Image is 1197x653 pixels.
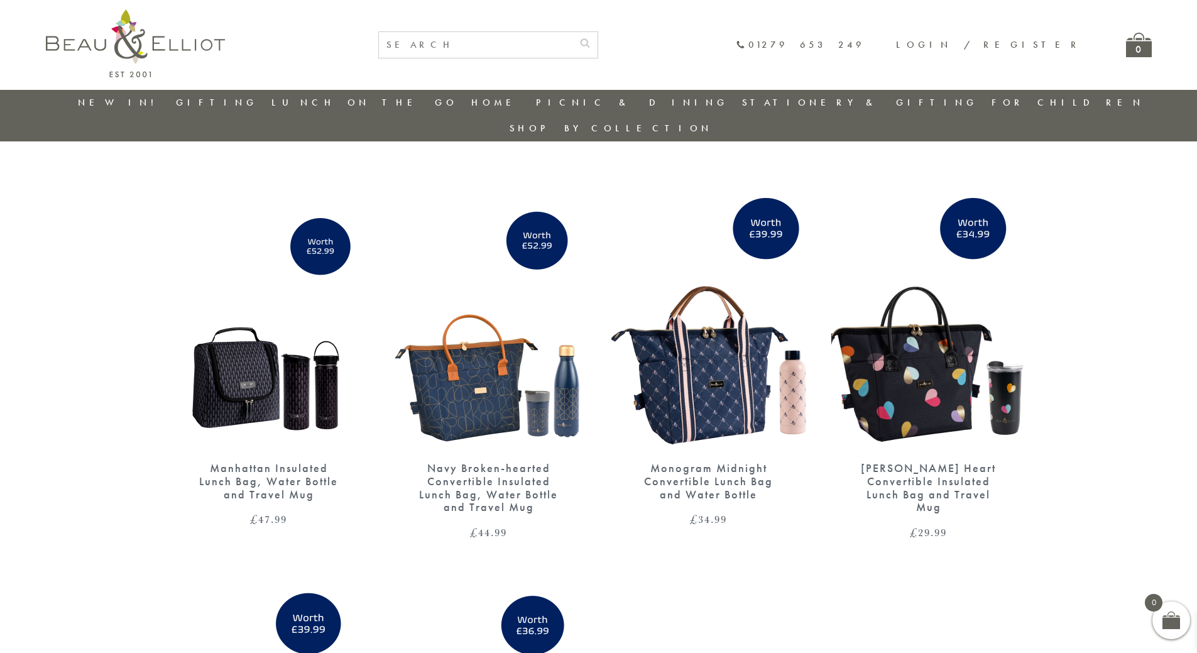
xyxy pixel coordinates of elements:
span: £ [910,525,918,540]
a: Gifting [176,96,258,109]
bdi: 34.99 [690,512,727,527]
a: Manhattan Insulated Lunch Bag, Water Bottle and Travel Mug Manhattan Insulated Lunch Bag, Water B... [172,198,366,525]
bdi: 29.99 [910,525,947,540]
img: Manhattan Insulated Lunch Bag, Water Bottle and Travel Mug [172,198,366,449]
a: Monogram Midnight Convertible Lunch Bag and Water Bottle Monogram Midnight Convertible Lunch Bag ... [611,198,806,525]
a: Navy Broken-hearted Convertible Lunch Bag, Water Bottle and Travel Mug Navy Broken-hearted Conver... [391,198,586,538]
a: Shop by collection [510,122,713,134]
a: For Children [992,96,1144,109]
img: logo [46,9,225,77]
a: Lunch On The Go [271,96,457,109]
input: SEARCH [379,32,572,58]
a: Home [471,96,522,109]
a: Login / Register [896,38,1082,51]
a: Stationery & Gifting [742,96,978,109]
div: Navy Broken-hearted Convertible Insulated Lunch Bag, Water Bottle and Travel Mug [413,462,564,514]
span: 0 [1145,594,1162,612]
a: 01279 653 249 [736,40,865,50]
div: [PERSON_NAME] Heart Convertible Insulated Lunch Bag and Travel Mug [853,462,1004,514]
span: £ [250,512,258,527]
a: Emily Heart Convertible Lunch Bag and Travel Mug [PERSON_NAME] Heart Convertible Insulated Lunch ... [831,198,1026,538]
img: Monogram Midnight Convertible Lunch Bag and Water Bottle [611,198,806,449]
span: £ [470,525,478,540]
bdi: 47.99 [250,512,287,527]
a: Picnic & Dining [536,96,728,109]
a: 0 [1126,33,1152,57]
bdi: 44.99 [470,525,507,540]
div: Monogram Midnight Convertible Lunch Bag and Water Bottle [633,462,784,501]
img: Emily Heart Convertible Lunch Bag and Travel Mug [831,198,1026,449]
span: £ [690,512,698,527]
div: Manhattan Insulated Lunch Bag, Water Bottle and Travel Mug [194,462,344,501]
a: New in! [78,96,162,109]
img: Navy Broken-hearted Convertible Lunch Bag, Water Bottle and Travel Mug [391,198,586,449]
